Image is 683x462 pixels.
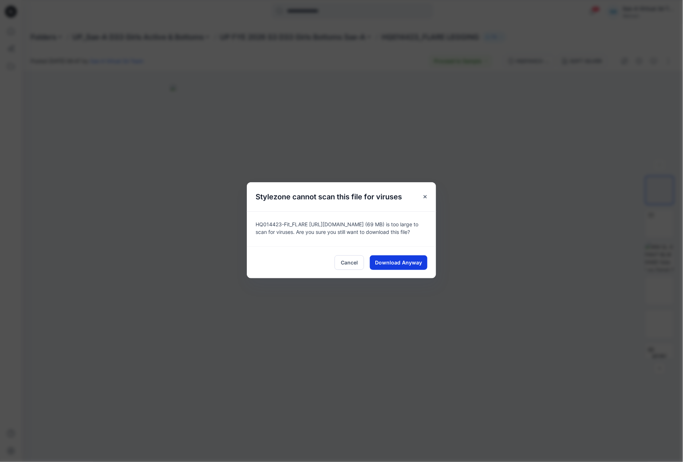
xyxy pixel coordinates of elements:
span: Download Anyway [375,259,422,266]
button: Cancel [335,255,364,270]
button: Download Anyway [370,255,427,270]
h5: Stylezone cannot scan this file for viruses [247,182,411,211]
div: HQ014423-Fit_FLARE [URL][DOMAIN_NAME] (69 MB) is too large to scan for viruses. Are you sure you ... [247,211,436,246]
span: Cancel [341,259,358,266]
button: Close [419,190,432,203]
